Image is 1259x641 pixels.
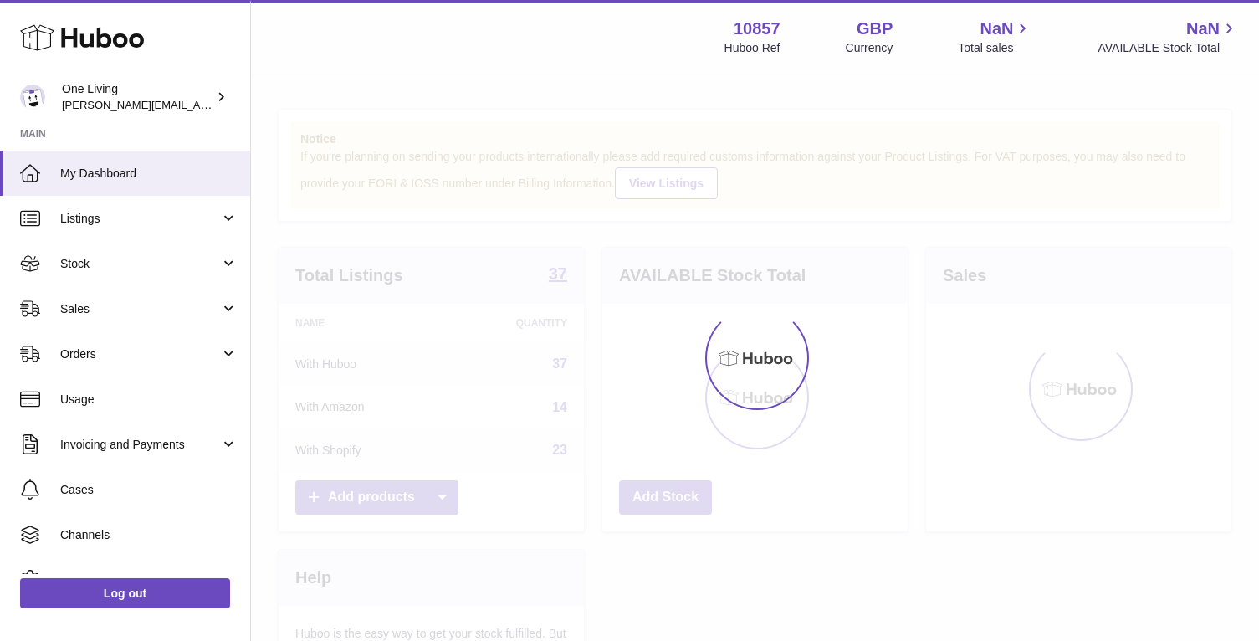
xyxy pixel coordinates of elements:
span: NaN [1186,18,1220,40]
a: Log out [20,578,230,608]
div: One Living [62,81,212,113]
span: Orders [60,346,220,362]
span: NaN [980,18,1013,40]
strong: 10857 [734,18,780,40]
span: [PERSON_NAME][EMAIL_ADDRESS][DOMAIN_NAME] [62,98,335,111]
span: Stock [60,256,220,272]
strong: GBP [857,18,893,40]
span: Channels [60,527,238,543]
span: Listings [60,211,220,227]
a: NaN AVAILABLE Stock Total [1098,18,1239,56]
span: My Dashboard [60,166,238,182]
img: Jessica@oneliving.com [20,85,45,110]
span: Invoicing and Payments [60,437,220,453]
a: NaN Total sales [958,18,1032,56]
span: Total sales [958,40,1032,56]
div: Huboo Ref [724,40,780,56]
span: Cases [60,482,238,498]
span: Sales [60,301,220,317]
span: Usage [60,392,238,408]
span: AVAILABLE Stock Total [1098,40,1239,56]
div: Currency [846,40,893,56]
span: Settings [60,572,238,588]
